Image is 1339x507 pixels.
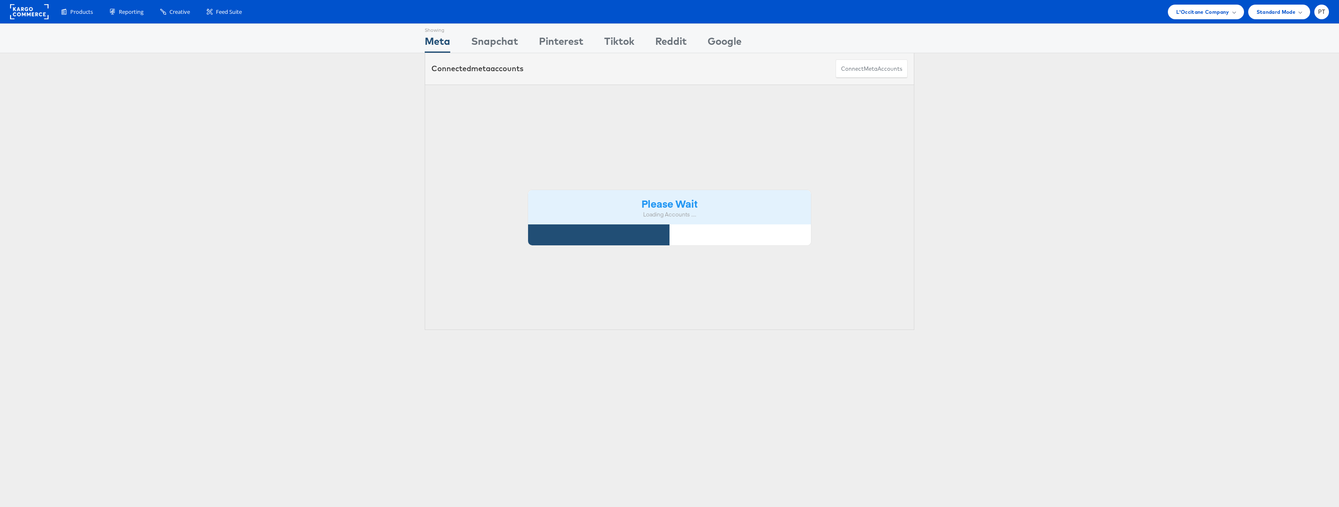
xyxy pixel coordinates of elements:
[431,63,523,74] div: Connected accounts
[425,24,450,34] div: Showing
[641,196,698,210] strong: Please Wait
[471,34,518,53] div: Snapchat
[539,34,583,53] div: Pinterest
[169,8,190,16] span: Creative
[70,8,93,16] span: Products
[604,34,634,53] div: Tiktok
[836,59,908,78] button: ConnectmetaAccounts
[1318,9,1326,15] span: PT
[119,8,144,16] span: Reporting
[534,211,805,219] div: Loading Accounts ....
[471,64,490,73] span: meta
[425,34,450,53] div: Meta
[1257,8,1295,16] span: Standard Mode
[655,34,687,53] div: Reddit
[708,34,741,53] div: Google
[864,65,877,73] span: meta
[216,8,242,16] span: Feed Suite
[1176,8,1229,16] span: L'Occitane Company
